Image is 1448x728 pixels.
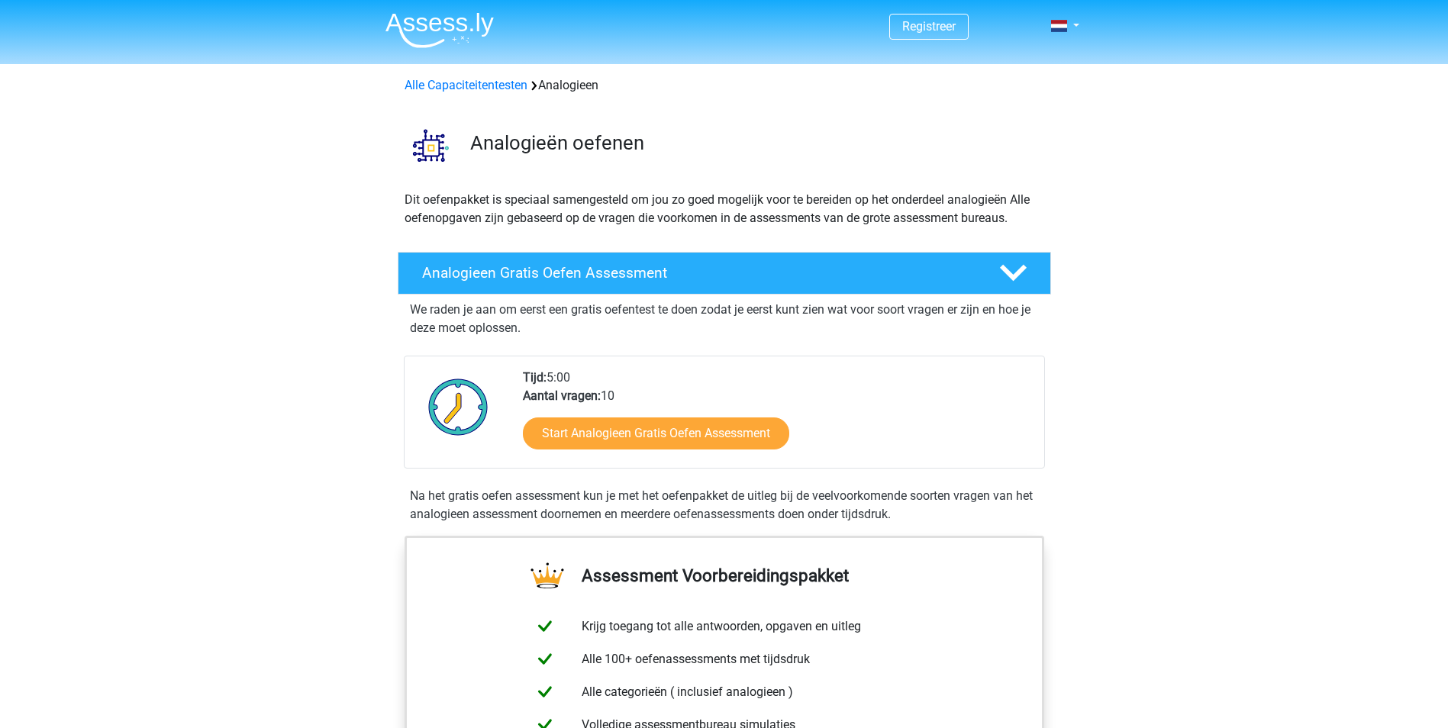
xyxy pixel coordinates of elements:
[398,113,463,178] img: analogieen
[511,369,1043,468] div: 5:00 10
[470,131,1039,155] h3: Analogieën oefenen
[420,369,497,445] img: Klok
[422,264,975,282] h4: Analogieen Gratis Oefen Assessment
[523,370,547,385] b: Tijd:
[405,78,527,92] a: Alle Capaciteitentesten
[392,252,1057,295] a: Analogieen Gratis Oefen Assessment
[404,487,1045,523] div: Na het gratis oefen assessment kun je met het oefenpakket de uitleg bij de veelvoorkomende soorte...
[410,301,1039,337] p: We raden je aan om eerst een gratis oefentest te doen zodat je eerst kunt zien wat voor soort vra...
[385,12,494,48] img: Assessly
[902,19,956,34] a: Registreer
[523,388,601,403] b: Aantal vragen:
[398,76,1050,95] div: Analogieen
[523,417,789,449] a: Start Analogieen Gratis Oefen Assessment
[405,191,1044,227] p: Dit oefenpakket is speciaal samengesteld om jou zo goed mogelijk voor te bereiden op het onderdee...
